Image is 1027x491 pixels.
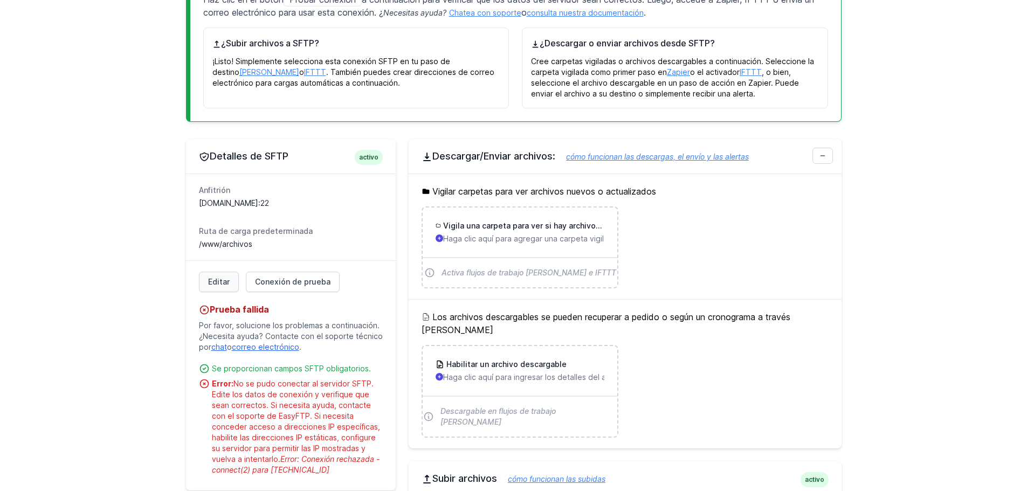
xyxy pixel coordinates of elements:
a: Habilitar un archivo descargable Haga clic aquí para ingresar los detalles del archivo Descargabl... [423,346,617,437]
font: Vigila una carpeta para ver si hay archivos nuevos o modificados [443,221,685,230]
font: ¡Listo! Simplemente selecciona esta conexión SFTP en tu paso de destino [212,57,450,77]
font: Haga clic aquí para agregar una carpeta vigilada [443,234,617,243]
a: correo electrónico [232,342,299,351]
font: Subir archivos [432,473,497,484]
font: . También puedes crear direcciones de correo electrónico para cargas automáticas a continuación. [212,67,494,87]
a: cómo funcionan las descargas, el envío y las alertas [555,152,749,161]
a: cómo funcionan las subidas [497,474,605,483]
font: Conexión de prueba [255,277,330,286]
font: . [644,7,646,18]
iframe: Controlador de chat del widget Drift [973,437,1014,478]
font: Activa flujos de trabajo [PERSON_NAME] e IFTTT [442,268,616,277]
font: o [521,7,527,18]
font: o [299,67,304,77]
font: /www/archivos [199,239,252,248]
a: Vigila una carpeta para ver si hay archivos nuevos o modificados Haga clic aquí para agregar una ... [423,208,617,287]
font: Habilitar un archivo descargable [446,359,567,369]
font: Error: Conexión rechazada - connect(2) para [TECHNICAL_ID] [212,454,380,474]
font: Detalles de SFTP [210,150,288,162]
a: Conexión de prueba [246,272,340,292]
a: consulta nuestra documentación [527,8,644,17]
font: Vigilar carpetas para ver archivos nuevos o actualizados [432,186,656,197]
a: IFTTT [304,67,326,77]
font: o el activador [690,67,740,77]
font: Por favor, solucione los problemas a continuación. ¿Necesita ayuda? Contacte con el soporte técni... [199,321,383,351]
font: No se pudo conectar al servidor SFTP. Edite los datos de conexión y verifique que sean correctos.... [212,379,380,464]
font: Se proporcionan campos SFTP obligatorios. [212,364,371,373]
font: ¿Descargar o enviar archivos desde SFTP? [540,38,715,49]
font: Prueba fallida [210,304,269,315]
font: activo [805,475,824,483]
a: [PERSON_NAME] [239,67,299,77]
font: cómo funcionan las descargas, el envío y las alertas [566,152,749,161]
font: Descargar/Enviar archivos: [432,150,555,162]
font: cómo funcionan las subidas [508,474,605,483]
font: Editar [208,277,230,286]
font: o [227,342,232,351]
a: Zapier [667,67,690,77]
font: . [299,342,301,351]
font: ¿Subir archivos a SFTP? [221,38,319,49]
font: Necesitas ayuda? [383,8,446,17]
font: Los archivos descargables se pueden recuperar a pedido o según un cronograma a través [PERSON_NAME] [422,312,790,335]
a: Editar [199,272,239,292]
font: Error: [212,379,233,388]
a: Chatea con soporte [449,8,521,17]
font: Haga clic aquí para ingresar los detalles del archivo [443,372,628,382]
font: Descargable en flujos de trabajo [PERSON_NAME] [440,406,556,426]
a: chat [211,342,227,351]
a: IFTTT [740,67,762,77]
font: Ruta de carga predeterminada [199,226,313,236]
font: Anfitrión [199,185,230,195]
font: activo [359,153,378,161]
font: Cree carpetas vigiladas o archivos descargables a continuación. Seleccione la carpeta vigilada co... [531,57,814,77]
font: , o bien, seleccione el archivo descargable en un paso de acción en Zapier. Puede enviar el archi... [531,67,799,98]
font: [DOMAIN_NAME]:22 [199,198,269,208]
